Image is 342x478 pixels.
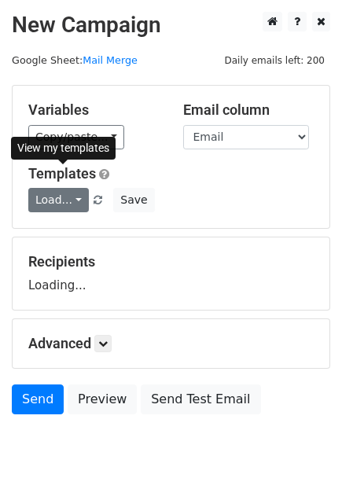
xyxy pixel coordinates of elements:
a: Send [12,384,64,414]
h5: Advanced [28,335,314,352]
a: Preview [68,384,137,414]
div: View my templates [11,137,116,160]
button: Save [113,188,154,212]
a: Templates [28,165,96,182]
a: Mail Merge [83,54,138,66]
a: Send Test Email [141,384,260,414]
small: Google Sheet: [12,54,138,66]
h2: New Campaign [12,12,330,39]
div: Loading... [28,253,314,294]
a: Daily emails left: 200 [219,54,330,66]
h5: Email column [183,101,314,119]
span: Daily emails left: 200 [219,52,330,69]
h5: Recipients [28,253,314,270]
h5: Variables [28,101,160,119]
a: Load... [28,188,89,212]
a: Copy/paste... [28,125,124,149]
